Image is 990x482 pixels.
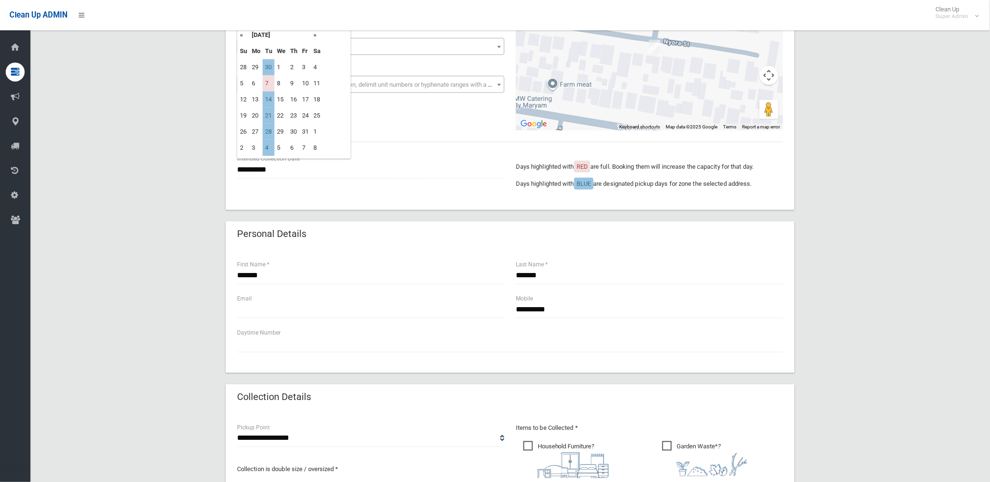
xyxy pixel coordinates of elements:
[249,124,263,140] td: 27
[311,124,323,140] td: 1
[516,161,783,173] p: Days highlighted with are full. Booking them will increase the capacity for that day.
[516,422,783,434] p: Items to be Collected *
[263,91,275,108] td: 14
[249,140,263,156] td: 3
[226,388,322,406] header: Collection Details
[577,180,591,187] span: BLUE
[620,124,660,130] button: Keyboard shortcuts
[238,91,249,108] td: 12
[300,43,311,59] th: Fr
[238,27,249,43] th: «
[300,124,311,140] td: 31
[311,59,323,75] td: 4
[249,75,263,91] td: 6
[238,59,249,75] td: 28
[237,38,504,55] span: 33
[275,75,288,91] td: 8
[288,91,300,108] td: 16
[237,464,504,475] p: Collection is double size / oversized *
[538,453,609,478] img: aa9efdbe659d29b613fca23ba79d85cb.png
[275,108,288,124] td: 22
[9,10,67,19] span: Clean Up ADMIN
[300,140,311,156] td: 7
[288,75,300,91] td: 9
[243,81,508,88] span: Select the unit number from the dropdown, delimit unit numbers or hyphenate ranges with a comma
[724,124,737,129] a: Terms (opens in new tab)
[238,124,249,140] td: 26
[275,91,288,108] td: 15
[518,118,550,130] a: Open this area in Google Maps (opens a new window)
[649,40,660,56] div: 33 Nyora Street, CHESTER HILL NSW 2162
[742,124,780,129] a: Report a map error
[311,140,323,156] td: 8
[936,13,969,20] small: Super Admin
[263,43,275,59] th: Tu
[311,108,323,124] td: 25
[677,453,748,476] img: 4fd8a5c772b2c999c83690221e5242e0.png
[288,59,300,75] td: 2
[666,124,718,129] span: Map data ©2025 Google
[288,140,300,156] td: 6
[263,124,275,140] td: 28
[311,43,323,59] th: Sa
[516,178,783,190] p: Days highlighted with are designated pickup days for zone the selected address.
[311,91,323,108] td: 18
[760,100,779,119] button: Drag Pegman onto the map to open Street View
[300,91,311,108] td: 17
[577,163,588,170] span: RED
[760,66,779,85] button: Map camera controls
[263,108,275,124] td: 21
[263,75,275,91] td: 7
[249,43,263,59] th: Mo
[238,108,249,124] td: 19
[662,441,748,476] span: Garden Waste*
[263,140,275,156] td: 4
[275,59,288,75] td: 1
[275,124,288,140] td: 29
[311,75,323,91] td: 11
[249,108,263,124] td: 20
[538,443,609,478] i: ?
[311,27,323,43] th: »
[275,140,288,156] td: 5
[288,124,300,140] td: 30
[249,91,263,108] td: 13
[249,59,263,75] td: 29
[288,43,300,59] th: Th
[518,118,550,130] img: Google
[677,443,748,476] i: ?
[300,108,311,124] td: 24
[226,225,318,243] header: Personal Details
[300,75,311,91] td: 10
[288,108,300,124] td: 23
[238,75,249,91] td: 5
[238,43,249,59] th: Su
[300,59,311,75] td: 3
[263,59,275,75] td: 30
[249,27,311,43] th: [DATE]
[523,441,609,478] span: Household Furniture
[931,6,978,20] span: Clean Up
[275,43,288,59] th: We
[239,40,502,54] span: 33
[238,140,249,156] td: 2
